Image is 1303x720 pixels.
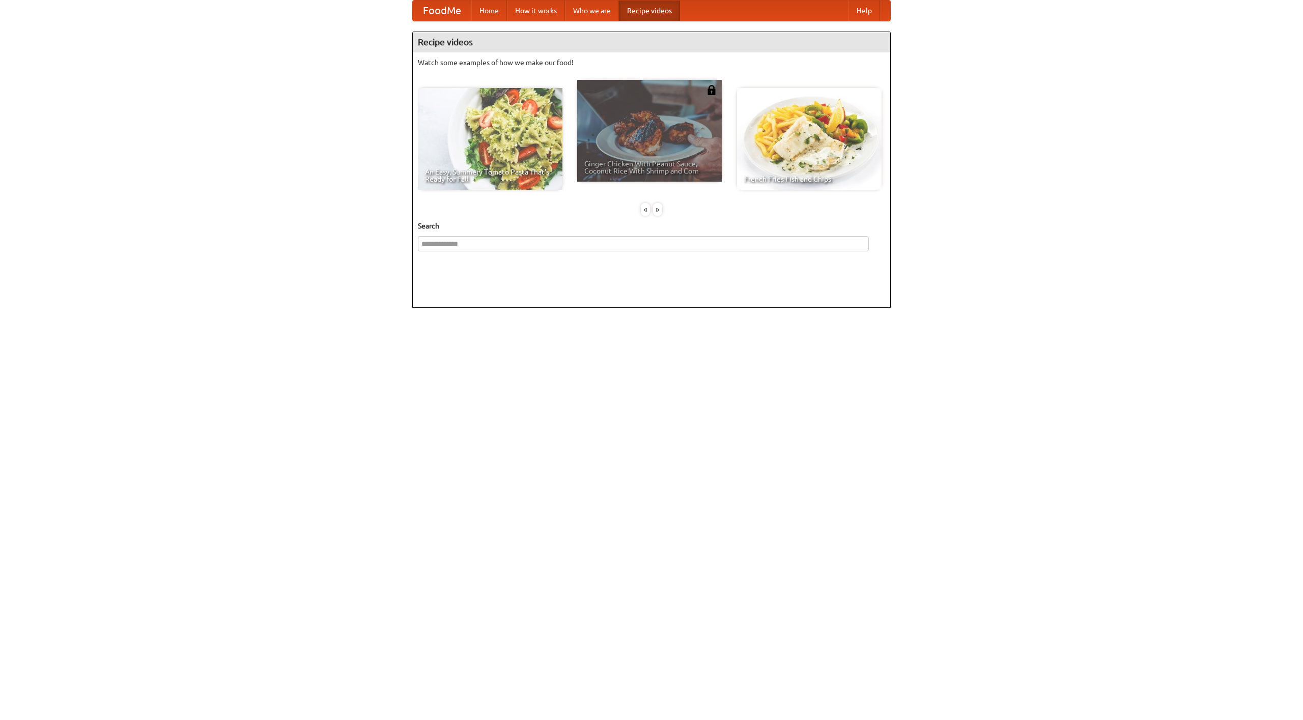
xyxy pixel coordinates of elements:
[418,88,562,190] a: An Easy, Summery Tomato Pasta That's Ready for Fall
[471,1,507,21] a: Home
[507,1,565,21] a: How it works
[848,1,880,21] a: Help
[619,1,680,21] a: Recipe videos
[641,203,650,216] div: «
[413,1,471,21] a: FoodMe
[418,57,885,68] p: Watch some examples of how we make our food!
[744,176,874,183] span: French Fries Fish and Chips
[425,168,555,183] span: An Easy, Summery Tomato Pasta That's Ready for Fall
[418,221,885,231] h5: Search
[737,88,882,190] a: French Fries Fish and Chips
[413,32,890,52] h4: Recipe videos
[706,85,717,95] img: 483408.png
[653,203,662,216] div: »
[565,1,619,21] a: Who we are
